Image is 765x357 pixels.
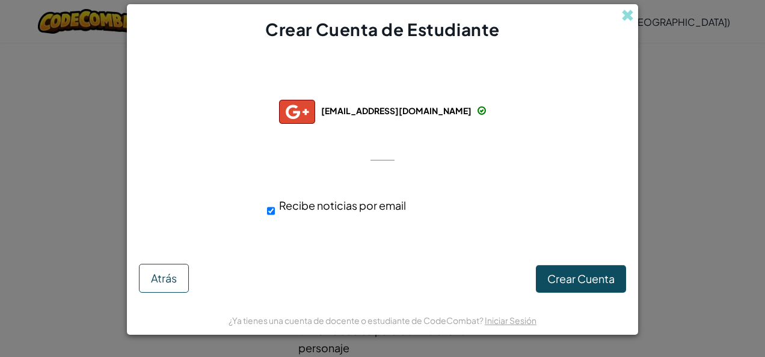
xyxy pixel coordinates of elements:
[285,78,481,91] span: Conectado exitosamente con:
[485,315,536,326] a: Iniciar Sesión
[279,100,315,124] img: gplus_small.png
[139,264,189,293] button: Atrás
[265,19,500,40] span: Crear Cuenta de Estudiante
[321,105,472,116] span: [EMAIL_ADDRESS][DOMAIN_NAME]
[518,12,753,122] iframe: Diálogo de Acceder con Google
[547,272,615,285] span: Crear Cuenta
[536,265,626,293] button: Crear Cuenta
[267,199,275,223] input: Recibe noticias por email
[229,315,485,326] span: ¿Ya tienes una cuenta de docente o estudiante de CodeCombat?
[151,271,177,285] span: Atrás
[279,198,406,212] span: Recibe noticias por email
